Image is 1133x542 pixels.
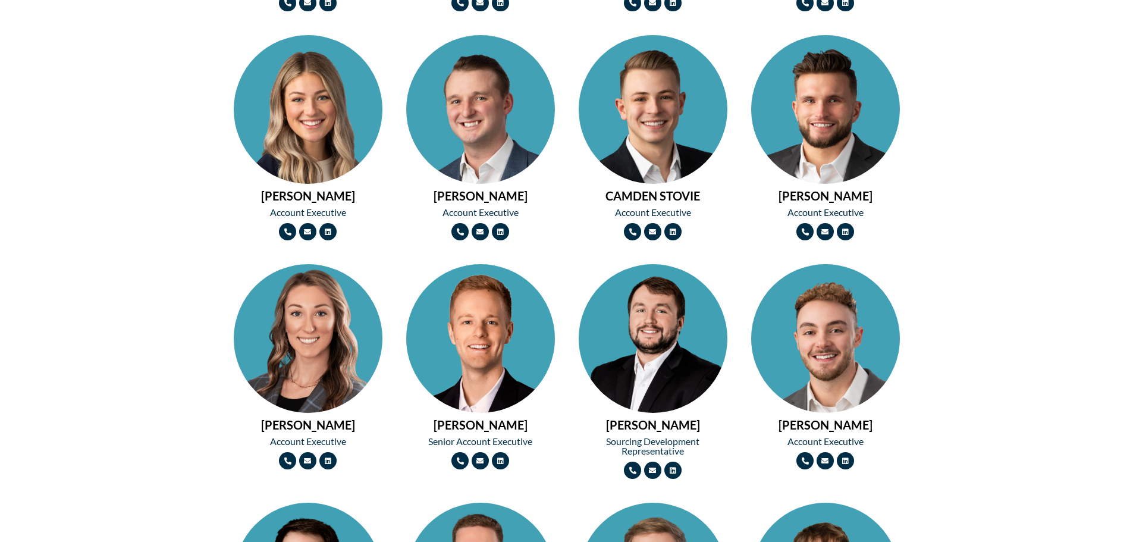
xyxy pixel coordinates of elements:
[579,437,727,456] h2: Sourcing Development Representative
[406,437,555,446] h2: Senior Account Executive
[406,190,555,202] h2: [PERSON_NAME]
[234,437,382,446] h2: Account Executive
[579,190,727,202] h2: CAMDEN STOVIE
[579,208,727,217] h2: Account Executive
[751,208,900,217] h2: Account Executive
[406,419,555,431] h2: [PERSON_NAME]
[234,419,382,431] h2: [PERSON_NAME]
[234,208,382,217] h2: Account Executive
[751,437,900,446] h2: Account Executive
[751,190,900,202] h2: [PERSON_NAME]
[751,419,900,431] h2: [PERSON_NAME]
[406,208,555,217] h2: Account Executive
[234,190,382,202] h2: [PERSON_NAME]
[579,419,727,431] h2: [PERSON_NAME]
